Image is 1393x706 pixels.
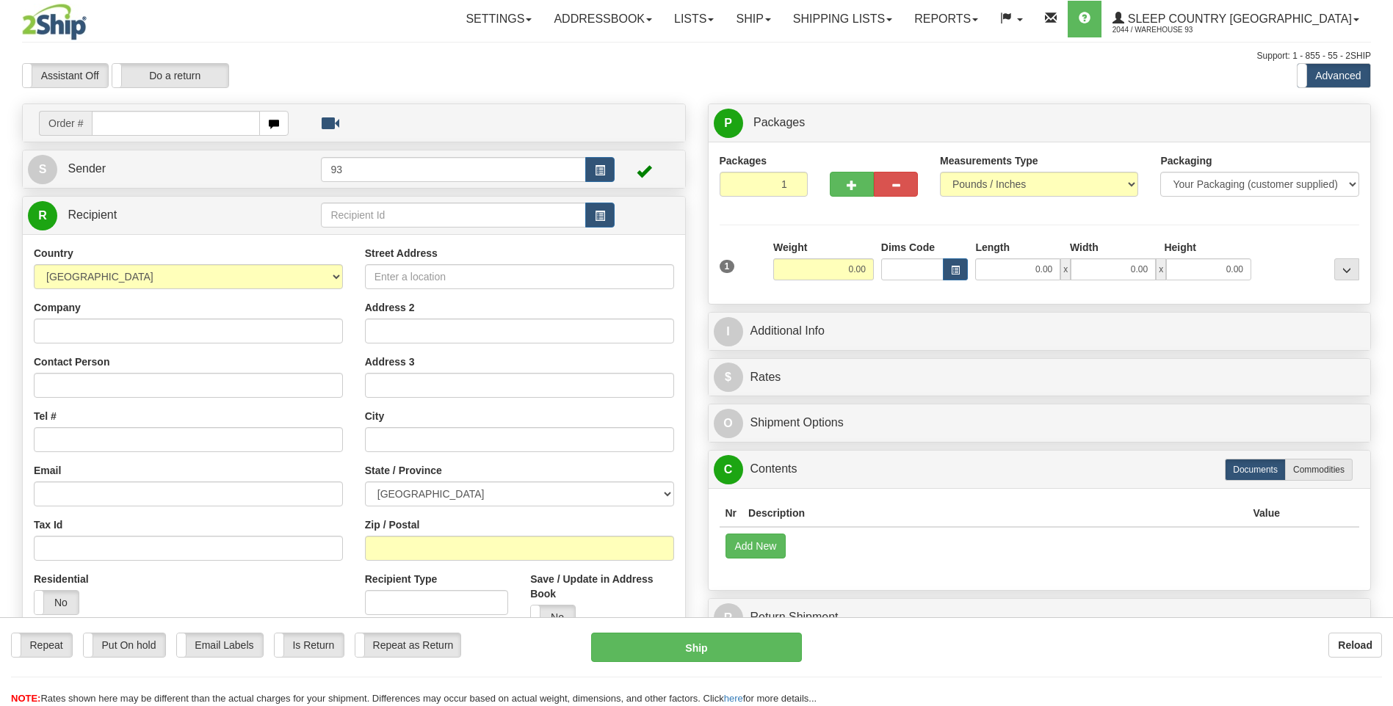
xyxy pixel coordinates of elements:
[1070,240,1099,255] label: Width
[714,603,743,633] span: R
[1247,500,1286,527] th: Value
[753,116,805,128] span: Packages
[720,500,743,527] th: Nr
[34,572,89,586] label: Residential
[773,240,807,255] label: Weight
[28,201,57,230] span: R
[1338,639,1372,651] b: Reload
[531,605,575,629] label: No
[720,153,767,168] label: Packages
[112,64,228,87] label: Do a return
[1359,278,1392,428] iframe: chat widget
[12,633,72,657] label: Repeat
[28,155,57,184] span: S
[28,200,289,230] a: R Recipient
[1225,459,1286,481] label: Documents
[39,111,92,136] span: Order #
[355,633,460,657] label: Repeat as Return
[591,633,801,662] button: Ship
[903,1,989,37] a: Reports
[663,1,725,37] a: Lists
[1160,153,1212,168] label: Packaging
[714,455,743,484] span: C
[84,633,165,657] label: Put On hold
[1156,258,1166,280] span: x
[881,240,935,255] label: Dims Code
[34,409,57,423] label: Tel #
[742,500,1247,527] th: Description
[714,109,743,138] span: P
[177,633,263,657] label: Email Labels
[1124,12,1352,25] span: Sleep Country [GEOGRAPHIC_DATA]
[714,409,743,438] span: O
[22,50,1371,62] div: Support: 1 - 855 - 55 - 2SHIP
[720,260,735,273] span: 1
[34,354,109,369] label: Contact Person
[365,517,420,532] label: Zip / Postal
[1328,633,1382,658] button: Reload
[725,1,781,37] a: Ship
[714,454,1366,484] a: CContents
[68,162,106,175] span: Sender
[365,463,442,478] label: State / Province
[365,246,438,261] label: Street Address
[1285,459,1353,481] label: Commodities
[34,300,81,315] label: Company
[68,208,117,221] span: Recipient
[714,108,1366,138] a: P Packages
[11,693,40,704] span: NOTE:
[975,240,1010,255] label: Length
[1334,258,1359,280] div: ...
[321,157,585,182] input: Sender Id
[1060,258,1071,280] span: x
[714,317,743,346] span: I
[724,693,743,704] a: here
[365,354,415,369] label: Address 3
[714,603,1366,633] a: RReturn Shipment
[1112,23,1223,37] span: 2044 / Warehouse 93
[34,246,73,261] label: Country
[22,4,87,40] img: logo2044.jpg
[365,264,674,289] input: Enter a location
[34,463,61,478] label: Email
[714,363,1366,393] a: $Rates
[714,408,1366,438] a: OShipment Options
[1101,1,1370,37] a: Sleep Country [GEOGRAPHIC_DATA] 2044 / Warehouse 93
[530,572,673,601] label: Save / Update in Address Book
[321,203,585,228] input: Recipient Id
[365,409,384,423] label: City
[28,154,321,184] a: S Sender
[1298,64,1370,87] label: Advanced
[23,64,108,87] label: Assistant Off
[365,572,438,586] label: Recipient Type
[365,300,415,315] label: Address 2
[726,534,786,558] button: Add New
[34,517,62,532] label: Tax Id
[35,591,79,614] label: No
[543,1,663,37] a: Addressbook
[782,1,903,37] a: Shipping lists
[714,316,1366,346] a: IAdditional Info
[940,153,1038,168] label: Measurements Type
[275,633,344,657] label: Is Return
[455,1,543,37] a: Settings
[1164,240,1196,255] label: Height
[714,363,743,392] span: $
